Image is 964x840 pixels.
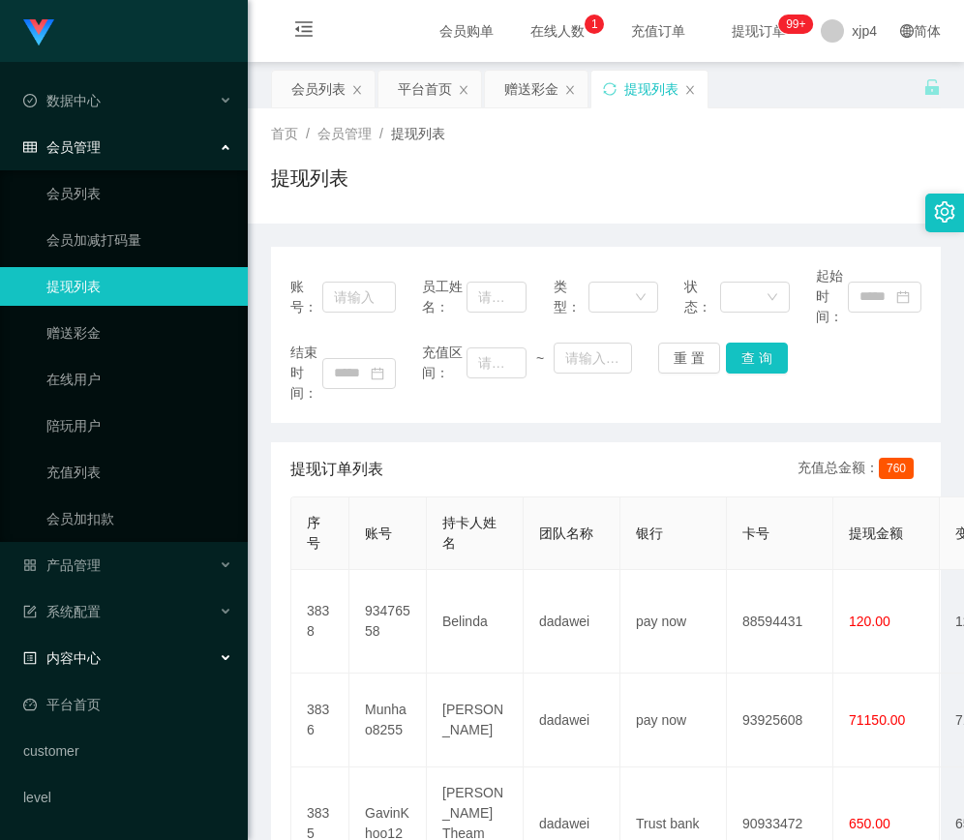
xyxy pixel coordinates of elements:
a: 会员加扣款 [46,499,232,538]
i: 图标: close [458,84,469,96]
span: 员工姓名： [422,277,467,317]
span: 首页 [271,126,298,141]
i: 图标: setting [934,201,955,223]
span: 提现列表 [391,126,445,141]
button: 查 询 [726,343,788,374]
span: 账号 [365,525,392,541]
sup: 234 [778,15,813,34]
i: 图标: profile [23,651,37,665]
td: 93925608 [727,674,833,767]
div: 充值总金额： [798,458,921,481]
td: pay now [620,674,727,767]
span: 71150.00 [849,712,905,728]
i: 图标: calendar [896,290,910,304]
span: 提现订单列表 [290,458,383,481]
p: 1 [591,15,598,34]
a: 陪玩用户 [46,406,232,445]
i: 图标: unlock [923,78,941,96]
a: level [23,778,232,817]
input: 请输入最大值为 [554,343,632,374]
div: 平台首页 [398,71,452,107]
a: 图标: dashboard平台首页 [23,685,232,724]
i: 图标: close [684,84,696,96]
span: 状态： [684,277,719,317]
div: 提现列表 [624,71,678,107]
a: customer [23,732,232,770]
td: 88594431 [727,570,833,674]
td: pay now [620,570,727,674]
span: 提现金额 [849,525,903,541]
span: 卡号 [742,525,769,541]
i: 图标: down [767,291,778,305]
td: dadawei [524,570,620,674]
button: 重 置 [658,343,720,374]
span: / [306,126,310,141]
span: 在线人数 [521,24,594,38]
i: 图标: down [635,291,647,305]
span: 起始时间： [816,266,848,327]
span: 120.00 [849,614,890,629]
span: 序号 [307,515,320,551]
a: 充值列表 [46,453,232,492]
a: 会员列表 [46,174,232,213]
td: 3838 [291,570,349,674]
a: 会员加减打码量 [46,221,232,259]
i: 图标: global [900,24,914,38]
i: 图标: menu-fold [271,1,337,63]
span: 团队名称 [539,525,593,541]
span: / [379,126,383,141]
td: 93476558 [349,570,427,674]
span: ~ [527,348,553,369]
i: 图标: sync [603,82,617,96]
a: 赠送彩金 [46,314,232,352]
span: 760 [879,458,914,479]
span: 内容中心 [23,650,101,666]
span: 账号： [290,277,322,317]
span: 数据中心 [23,93,101,108]
i: 图标: appstore-o [23,558,37,572]
td: dadawei [524,674,620,767]
input: 请输入最小值为 [467,347,527,378]
td: Belinda [427,570,524,674]
td: Munhao8255 [349,674,427,767]
i: 图标: check-circle-o [23,94,37,107]
span: 银行 [636,525,663,541]
i: 图标: close [564,84,576,96]
td: [PERSON_NAME] [427,674,524,767]
sup: 1 [585,15,604,34]
i: 图标: table [23,140,37,154]
i: 图标: form [23,605,37,618]
span: 结束时间： [290,343,322,404]
span: 650.00 [849,816,890,831]
input: 请输入 [467,282,527,313]
a: 提现列表 [46,267,232,306]
i: 图标: close [351,84,363,96]
a: 在线用户 [46,360,232,399]
span: 会员管理 [317,126,372,141]
div: 赠送彩金 [504,71,558,107]
span: 系统配置 [23,604,101,619]
span: 充值订单 [621,24,695,38]
span: 产品管理 [23,557,101,573]
div: 会员列表 [291,71,346,107]
img: logo.9652507e.png [23,19,54,46]
span: 提现订单 [722,24,796,38]
span: 持卡人姓名 [442,515,497,551]
span: 充值区间： [422,343,467,383]
i: 图标: calendar [371,367,384,380]
h1: 提现列表 [271,164,348,193]
td: 3836 [291,674,349,767]
span: 类型： [554,277,588,317]
input: 请输入 [322,282,396,313]
span: 会员管理 [23,139,101,155]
